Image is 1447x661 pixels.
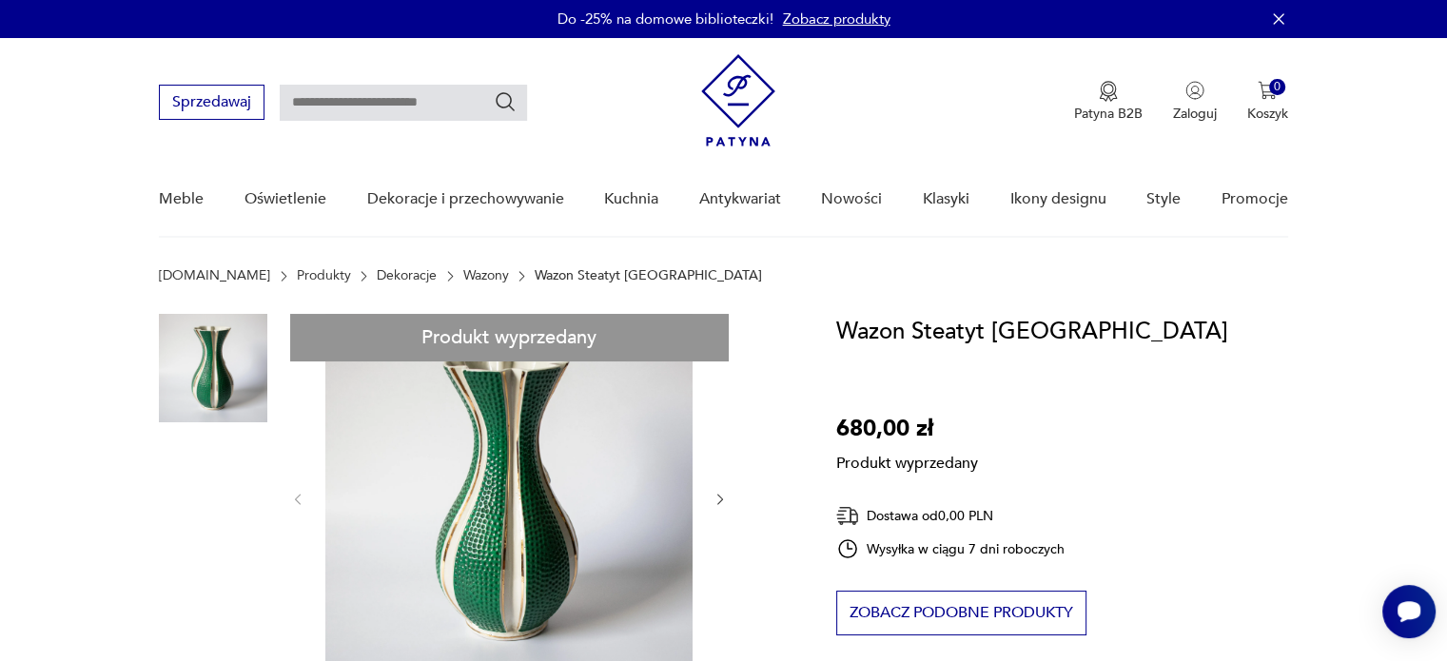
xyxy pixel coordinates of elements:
[836,504,1065,528] div: Dostawa od 0,00 PLN
[1247,105,1288,123] p: Koszyk
[244,163,326,236] a: Oświetlenie
[1269,79,1285,95] div: 0
[159,85,264,120] button: Sprzedawaj
[1173,81,1217,123] button: Zaloguj
[159,268,270,283] a: [DOMAIN_NAME]
[699,163,781,236] a: Antykwariat
[1099,81,1118,102] img: Ikona medalu
[836,504,859,528] img: Ikona dostawy
[783,10,890,29] a: Zobacz produkty
[836,447,978,474] p: Produkt wyprzedany
[1247,81,1288,123] button: 0Koszyk
[297,268,351,283] a: Produkty
[836,314,1228,350] h1: Wazon Steatyt [GEOGRAPHIC_DATA]
[159,163,204,236] a: Meble
[836,411,978,447] p: 680,00 zł
[535,268,762,283] p: Wazon Steatyt [GEOGRAPHIC_DATA]
[366,163,563,236] a: Dekoracje i przechowywanie
[494,90,517,113] button: Szukaj
[701,54,775,146] img: Patyna - sklep z meblami i dekoracjami vintage
[1258,81,1277,100] img: Ikona koszyka
[1185,81,1204,100] img: Ikonka użytkownika
[1382,585,1436,638] iframe: Smartsupp widget button
[377,268,437,283] a: Dekoracje
[1074,81,1143,123] a: Ikona medaluPatyna B2B
[923,163,969,236] a: Klasyki
[1173,105,1217,123] p: Zaloguj
[821,163,882,236] a: Nowości
[1009,163,1105,236] a: Ikony designu
[836,537,1065,560] div: Wysyłka w ciągu 7 dni roboczych
[836,591,1086,635] button: Zobacz podobne produkty
[1074,105,1143,123] p: Patyna B2B
[463,268,509,283] a: Wazony
[604,163,658,236] a: Kuchnia
[159,97,264,110] a: Sprzedawaj
[1146,163,1181,236] a: Style
[1074,81,1143,123] button: Patyna B2B
[557,10,773,29] p: Do -25% na domowe biblioteczki!
[1222,163,1288,236] a: Promocje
